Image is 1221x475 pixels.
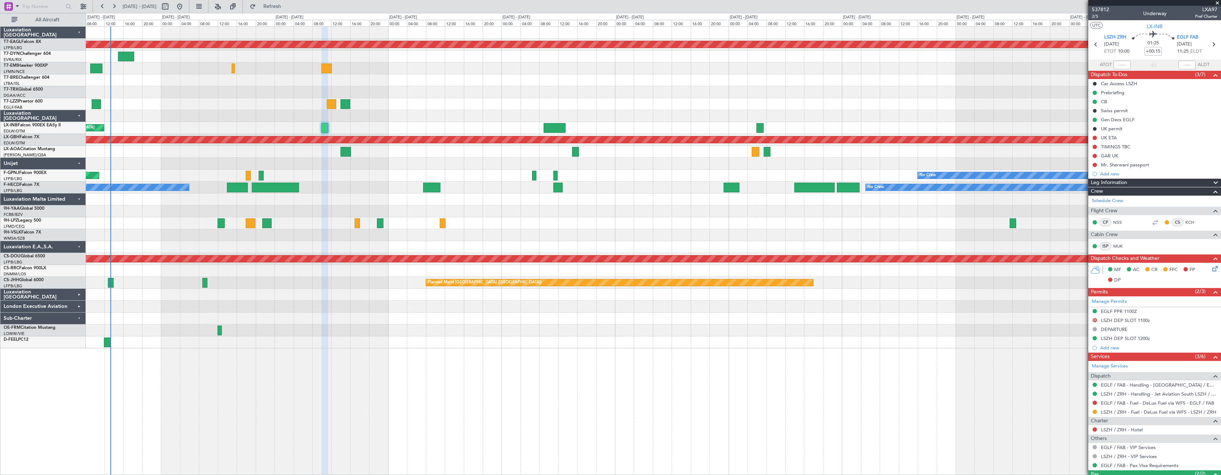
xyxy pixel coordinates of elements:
[428,277,541,288] div: Planned Maint [GEOGRAPHIC_DATA] ([GEOGRAPHIC_DATA])
[4,171,19,175] span: F-GPNJ
[1147,23,1163,30] span: LX-INB
[4,212,23,217] a: FCBB/BZV
[899,20,918,26] div: 12:00
[464,20,483,26] div: 16:00
[294,20,312,26] div: 04:00
[4,254,45,258] a: CS-DOUGlobal 6500
[4,254,21,258] span: CS-DOU
[1099,242,1111,250] div: ISP
[4,326,56,330] a: OE-FRMCitation Mustang
[785,20,804,26] div: 12:00
[1101,382,1217,388] a: EGLF / FAB - Handling - [GEOGRAPHIC_DATA] / EGLF / FAB
[616,14,644,21] div: [DATE] - [DATE]
[1101,444,1156,450] a: EGLF / FAB - VIP Services
[1195,71,1205,78] span: (3/7)
[672,20,690,26] div: 12:00
[1177,34,1198,41] span: EGLF FAB
[843,14,871,21] div: [DATE] - [DATE]
[331,20,350,26] div: 12:00
[388,20,407,26] div: 00:00
[596,20,615,26] div: 20:00
[1092,197,1123,205] a: Schedule Crew
[1190,266,1195,274] span: FP
[1169,266,1178,274] span: FFC
[1092,6,1109,13] span: 537812
[4,171,47,175] a: F-GPNJFalcon 900EX
[1101,317,1150,323] div: LSZH DEP SLOT 1100z
[369,20,388,26] div: 20:00
[501,20,520,26] div: 00:00
[1101,117,1134,123] div: Gen Decs EGLF
[180,20,199,26] div: 04:00
[710,20,728,26] div: 20:00
[4,183,19,187] span: F-HECD
[4,75,18,80] span: T7-BRE
[4,135,39,139] a: LX-GBHFalcon 7X
[1114,266,1121,274] span: MF
[4,188,22,193] a: LFPB/LBG
[4,57,22,62] a: EVRA/RIX
[1198,61,1209,69] span: ALDT
[4,123,61,127] a: LX-INBFalcon 900EX EASy II
[4,40,21,44] span: T7-EAGL
[1114,61,1131,69] input: --:--
[4,135,19,139] span: LX-GBH
[1190,48,1202,55] span: ELDT
[729,20,747,26] div: 00:00
[1012,20,1031,26] div: 12:00
[4,40,41,44] a: T7-EAGLFalcon 8X
[993,20,1012,26] div: 08:00
[1195,288,1205,295] span: (2/3)
[842,20,861,26] div: 00:00
[256,20,274,26] div: 20:00
[1101,462,1178,469] a: EGLF / FAB - Pax Visa Requirements
[218,20,237,26] div: 12:00
[276,14,303,21] div: [DATE] - [DATE]
[4,87,18,92] span: T7-TRX
[1091,353,1110,361] span: Services
[1031,20,1050,26] div: 16:00
[1101,90,1124,96] div: Prebriefing
[4,128,25,134] a: EDLW/DTM
[22,1,63,12] input: Trip Number
[577,20,596,26] div: 16:00
[1104,41,1119,48] span: [DATE]
[1177,48,1189,55] span: 11:25
[1091,207,1117,215] span: Flight Crew
[350,20,369,26] div: 16:00
[558,20,577,26] div: 12:00
[615,20,634,26] div: 00:00
[4,283,22,289] a: LFPB/LBG
[4,230,21,235] span: 9H-VSLK
[1101,308,1137,314] div: EGLF PPR 1100Z
[1195,6,1217,13] span: LXA97
[1091,231,1118,239] span: Cabin Crew
[634,20,653,26] div: 04:00
[161,20,180,26] div: 00:00
[4,278,19,282] span: CS-JHH
[4,260,22,265] a: LFPB/LBG
[4,218,18,223] span: 9H-LPZ
[1101,126,1123,132] div: UK permit
[4,105,22,110] a: EGLF/FAB
[4,64,48,68] a: T7-EMIHawker 900XP
[1101,99,1107,105] div: CB
[4,147,55,151] a: LX-AOACitation Mustang
[1101,427,1143,433] a: LSZH / ZRH - Hotel
[1172,218,1183,226] div: CS
[730,14,757,21] div: [DATE] - [DATE]
[8,14,78,26] button: All Aircraft
[1100,171,1217,177] div: Add new
[1104,34,1126,41] span: LSZH ZRH
[4,326,21,330] span: OE-FRM
[123,20,142,26] div: 16:00
[4,81,20,86] a: LTBA/ISL
[389,14,417,21] div: [DATE] - [DATE]
[274,20,293,26] div: 00:00
[957,14,984,21] div: [DATE] - [DATE]
[4,147,20,151] span: LX-AOA
[1091,71,1127,79] span: Dispatch To-Dos
[4,99,18,104] span: T7-LZZI
[4,52,20,56] span: T7-DYN
[1101,108,1128,114] div: Swiss permit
